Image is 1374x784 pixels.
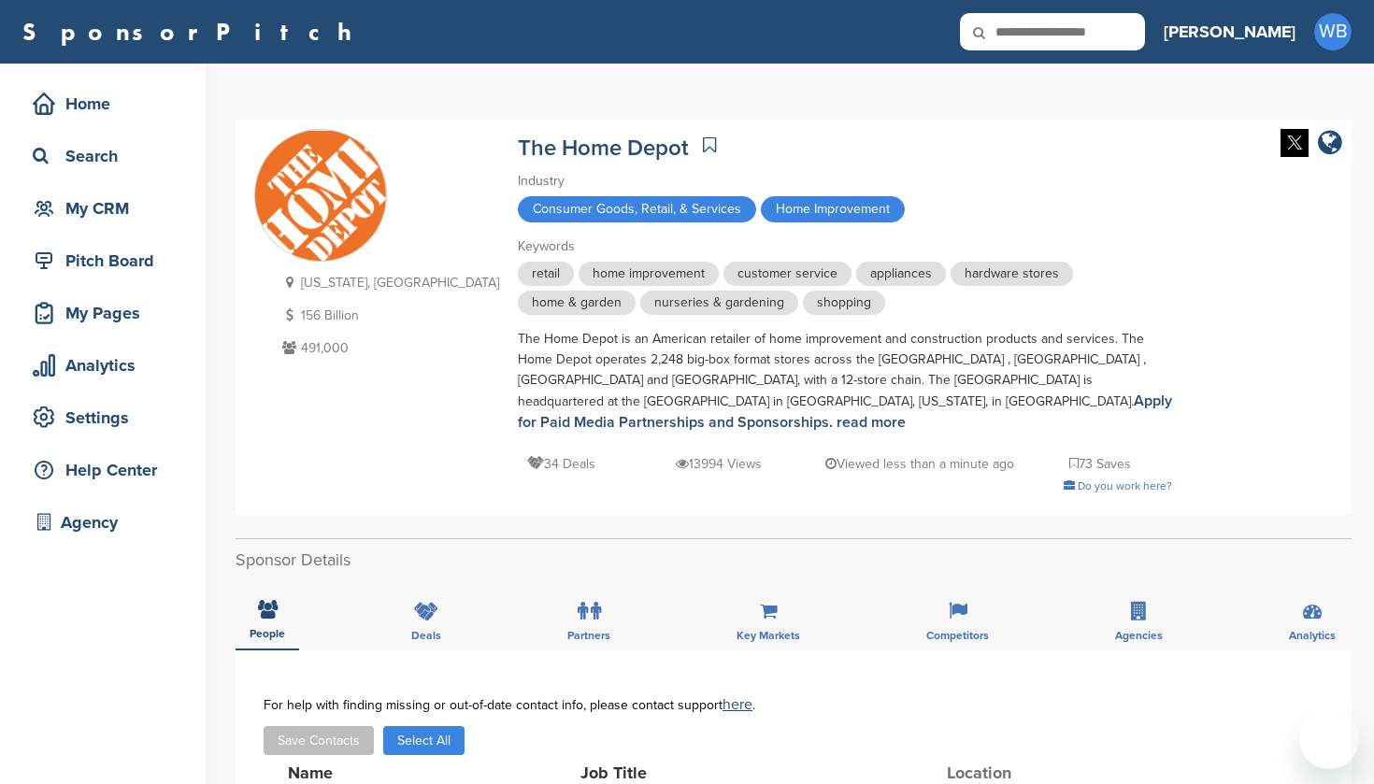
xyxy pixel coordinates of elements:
a: here [723,695,752,714]
div: The Home Depot is an American retailer of home improvement and construction products and services... [518,329,1172,434]
a: My CRM [19,187,187,230]
a: The Home Depot [518,135,689,162]
span: Competitors [926,630,989,641]
span: Key Markets [737,630,800,641]
button: Select All [383,726,465,755]
a: read more [837,413,906,432]
button: Save Contacts [264,726,374,755]
a: Analytics [19,344,187,387]
a: Home [19,82,187,125]
div: Analytics [28,349,187,382]
span: shopping [803,291,885,315]
div: My Pages [28,296,187,330]
img: Sponsorpitch & The Home Depot [255,131,386,262]
a: Help Center [19,449,187,492]
a: SponsorPitch [22,20,364,44]
p: 491,000 [278,336,499,360]
p: [US_STATE], [GEOGRAPHIC_DATA] [278,271,499,294]
div: Job Title [580,764,861,781]
p: 156 Billion [278,304,499,327]
h2: Sponsor Details [236,548,1352,573]
span: Home Improvement [761,196,905,222]
div: Settings [28,401,187,435]
div: Agency [28,506,187,539]
span: Deals [411,630,441,641]
a: Pitch Board [19,239,187,282]
div: Name [288,764,494,781]
a: company link [1318,129,1342,160]
span: Do you work here? [1078,479,1172,492]
a: Settings [19,396,187,439]
a: Do you work here? [1064,479,1172,492]
span: customer service [723,262,852,286]
p: Viewed less than a minute ago [825,452,1014,476]
a: [PERSON_NAME] [1164,11,1295,52]
iframe: Button to launch messaging window [1299,709,1359,769]
span: Agencies [1115,630,1163,641]
p: 13994 Views [676,452,762,476]
span: Analytics [1289,630,1336,641]
div: Pitch Board [28,244,187,278]
span: Partners [567,630,610,641]
div: Home [28,87,187,121]
div: Location [947,764,1087,781]
a: Search [19,135,187,178]
span: home & garden [518,291,636,315]
span: Consumer Goods, Retail, & Services [518,196,756,222]
div: Help Center [28,453,187,487]
span: hardware stores [951,262,1073,286]
div: Search [28,139,187,173]
span: retail [518,262,574,286]
a: My Pages [19,292,187,335]
span: WB [1314,13,1352,50]
img: Twitter white [1281,129,1309,157]
div: My CRM [28,192,187,225]
div: Industry [518,171,1172,192]
h3: [PERSON_NAME] [1164,19,1295,45]
div: Keywords [518,236,1172,257]
span: People [250,628,285,639]
a: Agency [19,501,187,544]
span: home improvement [579,262,719,286]
span: nurseries & gardening [640,291,798,315]
p: 73 Saves [1069,452,1131,476]
div: For help with finding missing or out-of-date contact info, please contact support . [264,697,1324,712]
p: 34 Deals [527,452,595,476]
span: appliances [856,262,946,286]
